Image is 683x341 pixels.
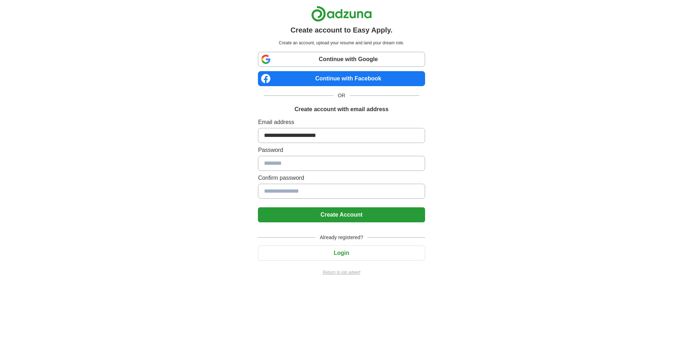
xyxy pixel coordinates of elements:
label: Password [258,146,425,154]
h1: Create account to Easy Apply. [290,25,393,35]
button: Login [258,246,425,261]
a: Return to job advert [258,269,425,276]
h1: Create account with email address [294,105,388,114]
label: Confirm password [258,174,425,182]
label: Email address [258,118,425,127]
span: OR [334,92,350,99]
a: Login [258,250,425,256]
span: Already registered? [315,234,367,241]
p: Create an account, upload your resume and land your dream role. [259,40,423,46]
a: Continue with Facebook [258,71,425,86]
button: Create Account [258,207,425,222]
a: Continue with Google [258,52,425,67]
img: Adzuna logo [311,6,372,22]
